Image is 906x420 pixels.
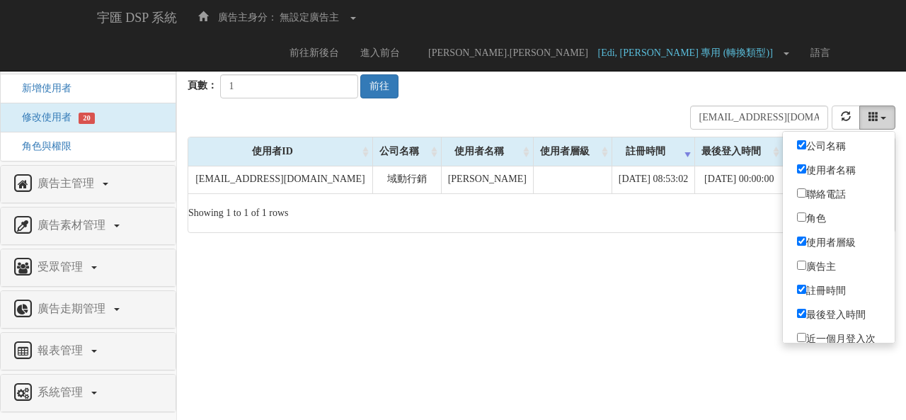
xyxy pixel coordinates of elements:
input: Search [690,106,828,130]
span: 受眾管理 [34,261,90,273]
label: 使用者名稱 [783,159,895,180]
div: 使用者ID [188,137,372,166]
span: [Edi, [PERSON_NAME] 專用 (轉換類型)] [597,47,779,58]
a: 修改使用者 [11,112,71,123]
a: 語言 [800,35,841,71]
label: 使用者層級 [783,232,895,252]
a: 廣告主管理 [11,173,165,195]
td: [EMAIL_ADDRESS][DOMAIN_NAME] [188,166,372,194]
div: 最後登入時間 [695,137,783,166]
label: 公司名稱 [783,135,895,156]
div: 使用者名稱 [442,137,533,166]
label: 聯絡電話 [783,183,895,204]
label: 最後登入時間 [783,304,895,324]
a: 前往新後台 [279,35,350,71]
span: 廣告走期管理 [34,302,113,314]
span: 系統管理 [34,386,90,398]
button: columns [859,106,896,130]
a: 新增使用者 [11,83,71,93]
span: 20 [79,113,95,124]
input: 角色 [797,212,806,222]
span: [PERSON_NAME].[PERSON_NAME] [421,47,595,58]
input: 最後登入時間 [797,309,806,318]
a: 進入前台 [350,35,411,71]
a: 廣告素材管理 [11,215,165,237]
span: Showing 1 to 1 of 1 rows [188,208,289,218]
input: 廣告主 [797,261,806,270]
input: 近一個月登入次數 [797,333,806,342]
span: 廣告素材管理 [34,219,113,231]
label: 頁數： [188,79,217,93]
input: 註冊時間 [797,285,806,294]
td: [PERSON_NAME] [441,166,533,194]
span: 廣告主管理 [34,177,101,189]
div: Columns [859,106,896,130]
a: 廣告走期管理 [11,298,165,321]
span: 報表管理 [34,344,90,356]
div: 公司名稱 [373,137,441,166]
button: 前往 [360,74,398,98]
input: 使用者層級 [797,237,806,246]
span: 無設定廣告主 [280,12,339,23]
div: 註冊時間 [612,137,694,166]
a: [PERSON_NAME].[PERSON_NAME] [Edi, [PERSON_NAME] 專用 (轉換類型)] [411,35,800,71]
a: 受眾管理 [11,256,165,279]
input: 公司名稱 [797,140,806,149]
input: 使用者名稱 [797,164,806,174]
td: [DATE] 08:53:02 [612,166,694,194]
a: 系統管理 [11,382,165,404]
span: 廣告主身分： [218,12,277,23]
td: 域動行銷 [372,166,441,194]
label: 近一個月登入次數 [783,328,895,363]
a: 角色與權限 [11,141,71,152]
div: 使用者層級 [534,137,612,166]
td: [DATE] 00:00:00 [695,166,784,194]
label: 註冊時間 [783,280,895,300]
label: 角色 [783,208,895,228]
a: 報表管理 [11,340,165,363]
input: 聯絡電話 [797,188,806,198]
label: 廣告主 [783,256,895,276]
button: refresh [832,106,860,130]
